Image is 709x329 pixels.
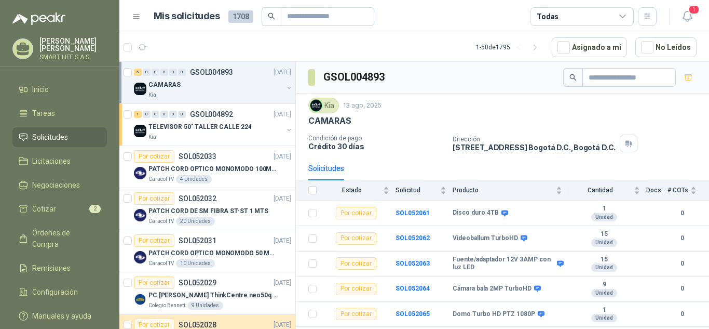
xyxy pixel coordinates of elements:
div: Por cotizar [336,283,376,295]
img: Company Logo [134,293,146,306]
th: Solicitud [396,180,453,201]
a: Cotizar2 [12,199,107,219]
b: Fuente/adaptador 12V 3AMP con luz LED [453,256,554,272]
span: Cotizar [32,203,56,215]
p: [DATE] [274,152,291,162]
p: Kia [148,91,156,99]
p: PC [PERSON_NAME] ThinkCentre neo50q Gen 4 Core i5 16Gb 512Gb SSD Win 11 Pro 3YW Con Teclado y Mouse [148,291,278,300]
button: No Leídos [635,37,697,57]
button: Asignado a mi [552,37,627,57]
div: Kia [308,98,339,113]
a: 5 0 0 0 0 0 GSOL004893[DATE] Company LogoCAMARASKia [134,66,293,99]
div: Por cotizar [134,150,174,163]
div: 0 [160,111,168,118]
div: 0 [143,111,151,118]
p: PATCH CORD DE SM FIBRA ST-ST 1 MTS [148,206,268,216]
div: 1 - 50 de 1795 [476,39,543,56]
div: Por cotizar [134,234,174,247]
a: Por cotizarSOL052029[DATE] Company LogoPC [PERSON_NAME] ThinkCentre neo50q Gen 4 Core i5 16Gb 512... [119,272,295,314]
span: search [569,74,577,81]
span: Tareas [32,108,55,119]
div: Unidad [591,289,617,297]
p: [DATE] [274,278,291,288]
p: PATCH CORD OPTICO MONOMODO 50 MTS [148,248,278,258]
span: search [268,12,275,20]
p: SMART LIFE S.A.S [39,54,107,60]
b: Disco duro 4TB [453,209,499,217]
div: Unidad [591,314,617,322]
div: 1 [134,111,142,118]
img: Company Logo [134,83,146,95]
span: Órdenes de Compra [32,227,97,250]
a: Por cotizarSOL052032[DATE] Company LogoPATCH CORD DE SM FIBRA ST-ST 1 MTSCaracol TV20 Unidades [119,188,295,230]
div: 0 [152,111,159,118]
a: Configuración [12,282,107,302]
a: Tareas [12,103,107,123]
p: Condición de pago [308,135,444,142]
span: Producto [453,187,554,194]
a: Manuales y ayuda [12,306,107,326]
div: Unidad [591,213,617,221]
b: Videoballum TurboHD [453,234,518,243]
span: Configuración [32,286,78,298]
span: Cantidad [568,187,632,194]
b: Cámara bala 2MP TurboHD [453,285,531,293]
a: SOL052065 [396,310,430,318]
a: Negociaciones [12,175,107,195]
img: Company Logo [134,209,146,221]
div: 0 [152,69,159,76]
b: Domo Turbo HD PTZ 1080P [453,310,535,319]
a: Por cotizarSOL052033[DATE] Company LogoPATCH CORD OPTICO MONOMODO 100MTSCaracol TV4 Unidades [119,146,295,188]
div: 10 Unidades [176,259,215,268]
span: Remisiones [32,262,71,274]
a: Inicio [12,80,107,99]
th: # COTs [667,180,709,201]
p: PATCH CORD OPTICO MONOMODO 100MTS [148,164,278,174]
p: Caracol TV [148,259,174,268]
div: 4 Unidades [176,175,212,183]
p: SOL052029 [179,279,216,286]
span: Solicitudes [32,131,68,143]
span: Negociaciones [32,179,80,191]
p: 13 ago, 2025 [343,101,381,111]
div: 0 [169,111,177,118]
th: Docs [646,180,667,201]
div: Por cotizar [336,232,376,245]
p: GSOL004892 [190,111,233,118]
div: 0 [169,69,177,76]
span: 1 [688,5,700,15]
a: SOL052063 [396,260,430,267]
p: SOL052031 [179,237,216,244]
p: GSOL004893 [190,69,233,76]
img: Logo peakr [12,12,65,25]
a: SOL052062 [396,234,430,242]
div: Solicitudes [308,163,344,174]
p: Caracol TV [148,175,174,183]
p: [PERSON_NAME] [PERSON_NAME] [39,37,107,52]
th: Cantidad [568,180,646,201]
b: 1 [568,205,640,213]
b: 0 [667,309,697,319]
img: Company Logo [134,251,146,264]
p: CAMARAS [148,80,181,90]
b: 15 [568,230,640,239]
b: 15 [568,256,640,264]
img: Company Logo [134,125,146,137]
span: Solicitud [396,187,438,194]
h1: Mis solicitudes [154,9,220,24]
a: SOL052064 [396,285,430,292]
p: CAMARAS [308,115,351,126]
p: [DATE] [274,194,291,204]
p: TELEVISOR 50" TALLER CALLE 224 [148,122,251,132]
div: 0 [178,69,186,76]
div: Unidad [591,239,617,247]
a: Solicitudes [12,127,107,147]
b: 1 [568,306,640,314]
span: Estado [323,187,381,194]
p: Crédito 30 días [308,142,444,151]
div: Por cotizar [134,277,174,289]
